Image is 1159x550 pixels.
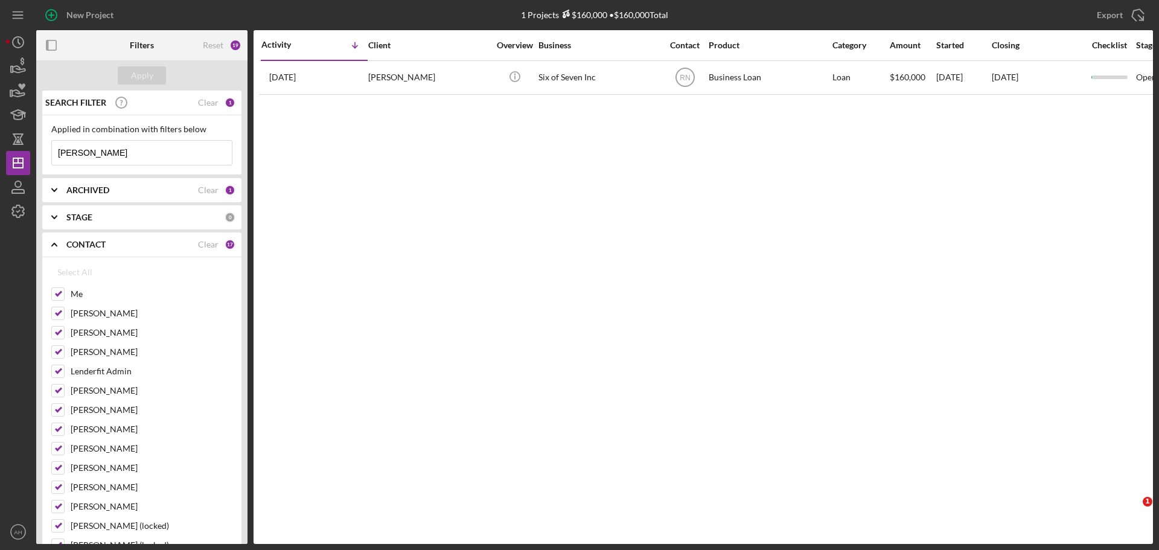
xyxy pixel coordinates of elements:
[118,66,166,85] button: Apply
[71,346,232,358] label: [PERSON_NAME]
[709,40,829,50] div: Product
[198,185,219,195] div: Clear
[890,40,935,50] div: Amount
[368,62,489,94] div: [PERSON_NAME]
[71,443,232,455] label: [PERSON_NAME]
[57,260,92,284] div: Select All
[131,66,153,85] div: Apply
[1118,497,1147,526] iframe: Intercom live chat
[66,240,106,249] b: CONTACT
[71,385,232,397] label: [PERSON_NAME]
[71,307,232,319] label: [PERSON_NAME]
[225,212,235,223] div: 0
[198,240,219,249] div: Clear
[71,481,232,493] label: [PERSON_NAME]
[680,74,690,82] text: RN
[6,520,30,544] button: AH
[225,239,235,250] div: 17
[559,10,607,20] div: $160,000
[521,10,668,20] div: 1 Projects • $160,000 Total
[36,3,126,27] button: New Project
[368,40,489,50] div: Client
[992,40,1082,50] div: Closing
[71,365,232,377] label: Lenderfit Admin
[45,98,106,107] b: SEARCH FILTER
[832,62,889,94] div: Loan
[14,529,22,536] text: AH
[261,40,314,50] div: Activity
[51,124,232,134] div: Applied in combination with filters below
[198,98,219,107] div: Clear
[936,40,991,50] div: Started
[538,40,659,50] div: Business
[269,72,296,82] time: 2025-08-06 17:57
[890,72,925,82] span: $160,000
[936,62,991,94] div: [DATE]
[71,327,232,339] label: [PERSON_NAME]
[538,62,659,94] div: Six of Seven Inc
[71,404,232,416] label: [PERSON_NAME]
[66,3,113,27] div: New Project
[71,288,232,300] label: Me
[1085,3,1153,27] button: Export
[229,39,241,51] div: 19
[71,462,232,474] label: [PERSON_NAME]
[225,97,235,108] div: 1
[71,520,232,532] label: [PERSON_NAME] (locked)
[71,423,232,435] label: [PERSON_NAME]
[71,500,232,513] label: [PERSON_NAME]
[203,40,223,50] div: Reset
[492,40,537,50] div: Overview
[992,72,1018,82] time: [DATE]
[832,40,889,50] div: Category
[66,213,92,222] b: STAGE
[1084,40,1135,50] div: Checklist
[662,40,707,50] div: Contact
[225,185,235,196] div: 1
[709,62,829,94] div: Business Loan
[1097,3,1123,27] div: Export
[130,40,154,50] b: Filters
[51,260,98,284] button: Select All
[66,185,109,195] b: ARCHIVED
[1143,497,1152,507] span: 1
